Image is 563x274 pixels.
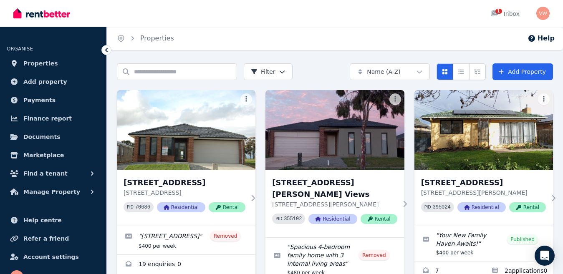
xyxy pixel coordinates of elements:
[7,128,100,145] a: Documents
[251,68,275,76] span: Filter
[492,63,553,80] a: Add Property
[23,252,79,262] span: Account settings
[421,189,546,197] p: [STREET_ADDRESS][PERSON_NAME]
[421,177,546,189] h3: [STREET_ADDRESS]
[7,46,33,52] span: ORGANISE
[23,187,80,197] span: Manage Property
[23,150,64,160] span: Marketplace
[272,177,397,200] h3: [STREET_ADDRESS][PERSON_NAME] Views
[495,9,502,14] span: 1
[7,212,100,229] a: Help centre
[437,63,453,80] button: Card view
[414,90,553,170] img: 181 Centenary Ave, Melton
[272,200,397,209] p: [STREET_ADDRESS][PERSON_NAME]
[284,216,302,222] code: 355102
[117,226,255,254] a: Edit listing: 18 Clydesdale Drive
[538,93,550,105] button: More options
[23,215,62,225] span: Help centre
[23,132,61,142] span: Documents
[275,216,282,221] small: PID
[389,93,401,105] button: More options
[453,63,470,80] button: Compact list view
[23,95,56,105] span: Payments
[367,68,401,76] span: Name (A-Z)
[7,230,100,247] a: Refer a friend
[7,73,100,90] a: Add property
[107,27,184,50] nav: Breadcrumb
[157,202,205,212] span: Residential
[350,63,430,80] button: Name (A-Z)
[424,205,431,209] small: PID
[414,90,553,226] a: 181 Centenary Ave, Melton[STREET_ADDRESS][STREET_ADDRESS][PERSON_NAME]PID 395024ResidentialRental
[437,63,486,80] div: View options
[23,113,72,123] span: Finance report
[23,58,58,68] span: Properties
[135,204,150,210] code: 70686
[124,177,245,189] h3: [STREET_ADDRESS]
[536,7,550,20] img: Vincent Wang
[308,214,357,224] span: Residential
[7,92,100,108] a: Payments
[457,202,506,212] span: Residential
[433,204,451,210] code: 395024
[124,189,245,197] p: [STREET_ADDRESS]
[265,90,404,237] a: 58 Corbet St, Weir Views[STREET_ADDRESS][PERSON_NAME] Views[STREET_ADDRESS][PERSON_NAME]PID 35510...
[23,168,68,178] span: Find a tenant
[509,202,546,212] span: Rental
[117,90,255,170] img: 18 Clydesdale Drive, Bonshaw
[140,34,174,42] a: Properties
[13,7,70,20] img: RentBetter
[240,93,252,105] button: More options
[127,205,134,209] small: PID
[7,165,100,182] button: Find a tenant
[209,202,245,212] span: Rental
[535,246,555,266] div: Open Intercom Messenger
[117,90,255,226] a: 18 Clydesdale Drive, Bonshaw[STREET_ADDRESS][STREET_ADDRESS]PID 70686ResidentialRental
[265,90,404,170] img: 58 Corbet St, Weir Views
[244,63,293,80] button: Filter
[7,249,100,265] a: Account settings
[528,33,555,43] button: Help
[361,214,397,224] span: Rental
[414,226,553,261] a: Edit listing: Your New Family Haven Awaits!
[7,110,100,127] a: Finance report
[23,234,69,244] span: Refer a friend
[7,147,100,163] a: Marketplace
[490,10,520,18] div: Inbox
[469,63,486,80] button: Expanded list view
[23,77,67,87] span: Add property
[7,184,100,200] button: Manage Property
[7,55,100,72] a: Properties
